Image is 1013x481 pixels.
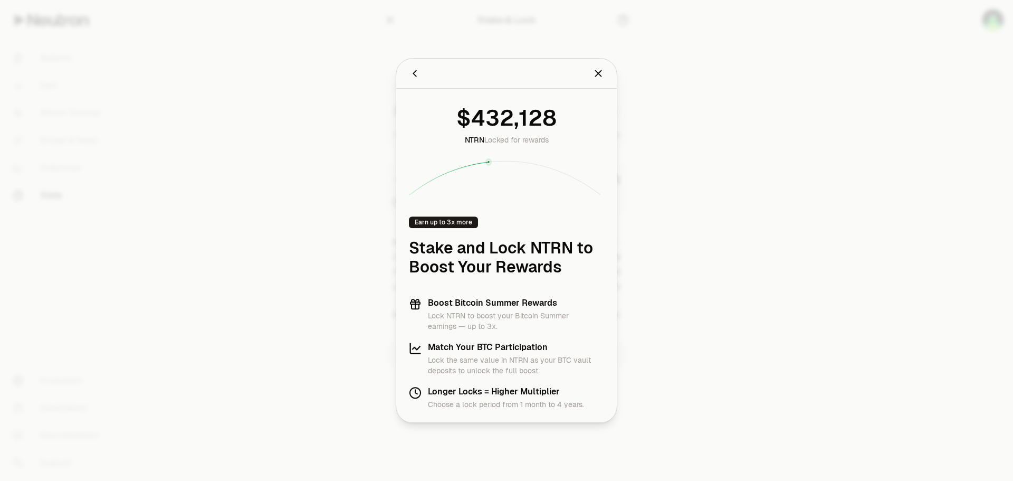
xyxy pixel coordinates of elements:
h1: Stake and Lock NTRN to Boost Your Rewards [409,239,604,277]
div: Locked for rewards [465,135,549,145]
p: Lock the same value in NTRN as your BTC vault deposits to unlock the full boost. [428,355,604,376]
p: Lock NTRN to boost your Bitcoin Summer earnings — up to 3x. [428,310,604,332]
button: Back [409,66,421,81]
h3: Longer Locks = Higher Multiplier [428,386,584,397]
h3: Boost Bitcoin Summer Rewards [428,298,604,308]
p: Choose a lock period from 1 month to 4 years. [428,399,584,410]
span: NTRN [465,135,484,145]
button: Close [592,66,604,81]
div: Earn up to 3x more [409,216,478,228]
h3: Match Your BTC Participation [428,342,604,353]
